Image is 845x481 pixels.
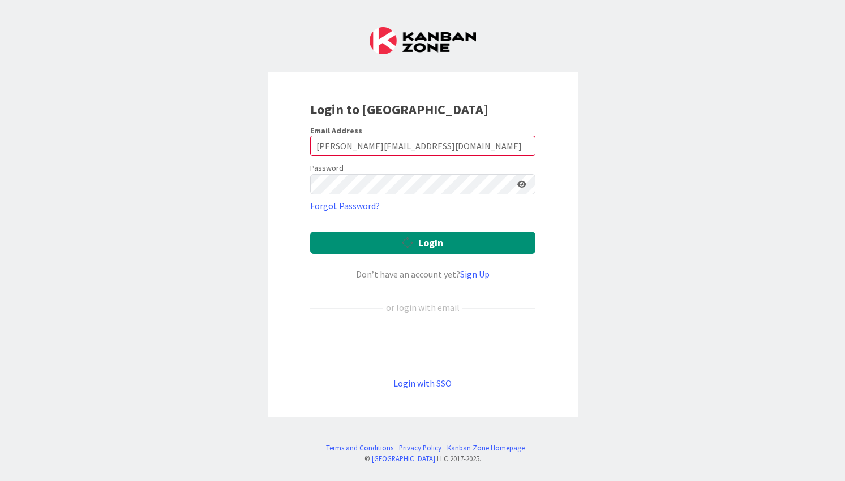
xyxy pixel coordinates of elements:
[310,333,535,358] div: Sign in with Google. Opens in new tab
[304,333,541,358] iframe: Sign in with Google Button
[370,27,476,54] img: Kanban Zone
[447,443,525,453] a: Kanban Zone Homepage
[383,301,462,314] div: or login with email
[310,232,535,254] button: Login
[310,162,344,174] label: Password
[310,125,362,136] label: Email Address
[460,268,490,280] a: Sign Up
[310,199,380,213] a: Forgot Password?
[310,101,488,118] b: Login to [GEOGRAPHIC_DATA]
[310,267,535,281] div: Don’t have an account yet?
[320,453,525,464] div: © LLC 2017- 2025 .
[372,454,435,463] a: [GEOGRAPHIC_DATA]
[326,443,393,453] a: Terms and Conditions
[399,443,441,453] a: Privacy Policy
[393,378,452,389] a: Login with SSO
